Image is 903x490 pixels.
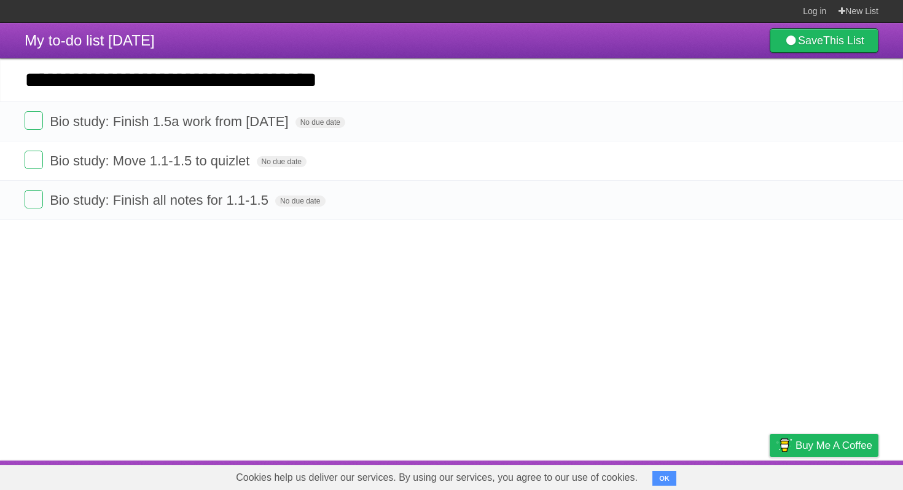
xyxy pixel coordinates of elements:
span: Buy me a coffee [795,435,872,456]
a: About [606,464,632,487]
img: Buy me a coffee [776,435,792,456]
button: OK [652,471,676,486]
a: Suggest a feature [801,464,878,487]
a: Privacy [754,464,786,487]
span: No due date [257,156,307,167]
a: Terms [712,464,739,487]
span: Bio study: Finish 1.5a work from [DATE] [50,114,291,129]
label: Done [25,190,43,208]
label: Done [25,111,43,130]
span: No due date [275,196,325,207]
span: Bio study: Finish all notes for 1.1-1.5 [50,192,272,208]
a: Developers [647,464,697,487]
a: Buy me a coffee [770,434,878,457]
a: SaveThis List [770,28,878,53]
span: My to-do list [DATE] [25,32,155,49]
span: Bio study: Move 1.1-1.5 to quizlet [50,153,252,168]
b: This List [823,34,864,47]
span: Cookies help us deliver our services. By using our services, you agree to our use of cookies. [224,465,650,490]
span: No due date [295,117,345,128]
label: Done [25,151,43,169]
